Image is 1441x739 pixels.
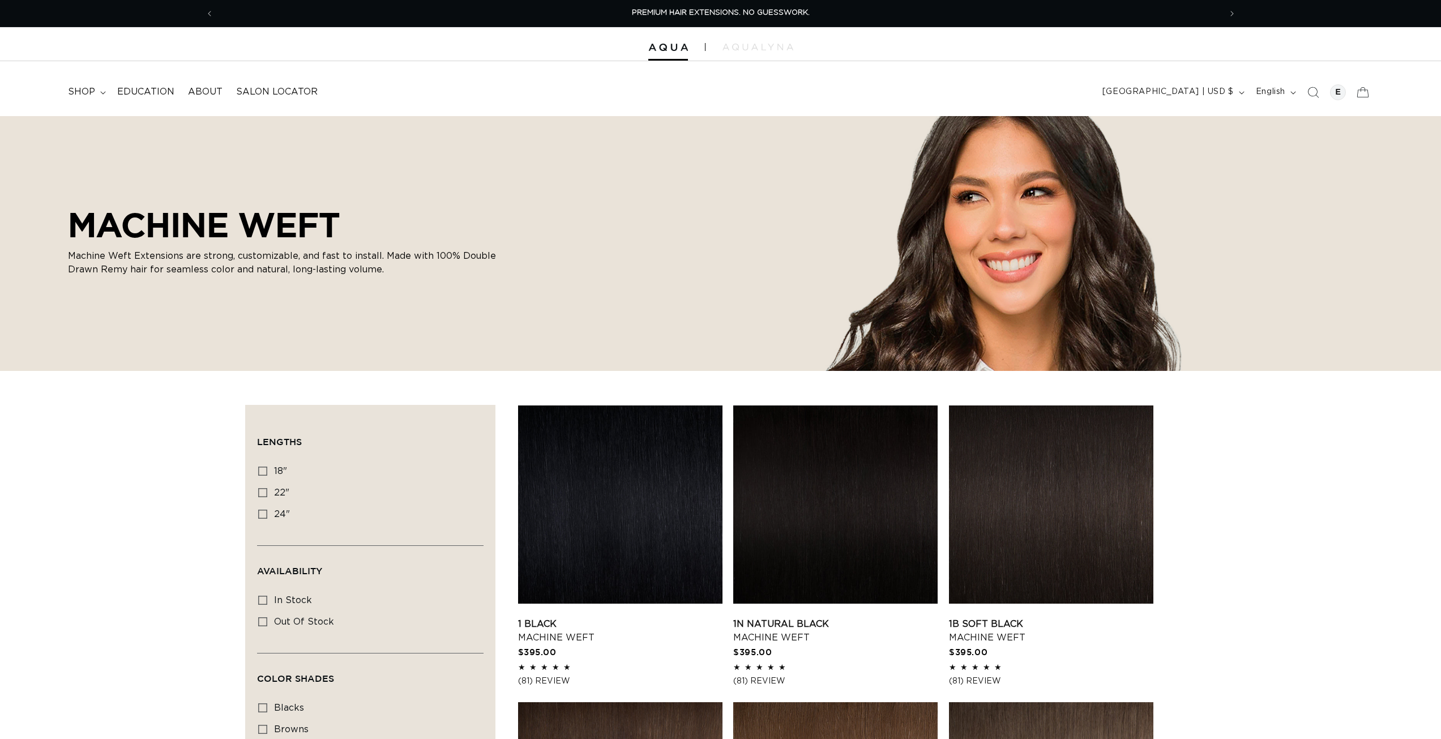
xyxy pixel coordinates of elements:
[1220,3,1245,24] button: Next announcement
[68,249,498,276] p: Machine Weft Extensions are strong, customizable, and fast to install. Made with 100% Double Draw...
[68,86,95,98] span: shop
[274,488,289,497] span: 22"
[1249,82,1301,103] button: English
[197,3,222,24] button: Previous announcement
[949,617,1153,644] a: 1B Soft Black Machine Weft
[1256,86,1285,98] span: English
[257,417,484,458] summary: Lengths (0 selected)
[274,725,309,734] span: browns
[236,86,318,98] span: Salon Locator
[68,205,498,245] h2: MACHINE WEFT
[1301,80,1325,105] summary: Search
[257,546,484,587] summary: Availability (0 selected)
[722,44,793,50] img: aqualyna.com
[274,617,334,626] span: Out of stock
[274,510,290,519] span: 24"
[257,566,322,576] span: Availability
[632,9,810,16] span: PREMIUM HAIR EXTENSIONS. NO GUESSWORK.
[274,703,304,712] span: blacks
[257,673,334,684] span: Color Shades
[257,437,302,447] span: Lengths
[1102,86,1234,98] span: [GEOGRAPHIC_DATA] | USD $
[1096,82,1249,103] button: [GEOGRAPHIC_DATA] | USD $
[518,617,722,644] a: 1 Black Machine Weft
[117,86,174,98] span: Education
[229,79,324,105] a: Salon Locator
[61,79,110,105] summary: shop
[110,79,181,105] a: Education
[257,653,484,694] summary: Color Shades (0 selected)
[181,79,229,105] a: About
[188,86,223,98] span: About
[733,617,938,644] a: 1N Natural Black Machine Weft
[648,44,688,52] img: Aqua Hair Extensions
[274,467,287,476] span: 18"
[274,596,312,605] span: In stock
